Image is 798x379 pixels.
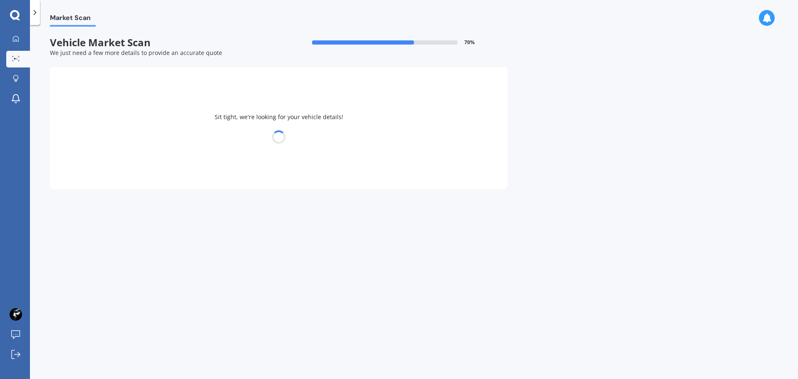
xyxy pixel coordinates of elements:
[50,49,222,57] span: We just need a few more details to provide an accurate quote
[50,14,96,25] span: Market Scan
[50,37,279,49] span: Vehicle Market Scan
[50,67,508,189] div: Sit tight, we're looking for your vehicle details!
[10,308,22,321] img: ACg8ocKnShbF25ULPR23vwaZiYmbGztUq9CDC2nE2gMMfw9r1wPHHGg=s96-c
[464,40,475,45] span: 70 %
